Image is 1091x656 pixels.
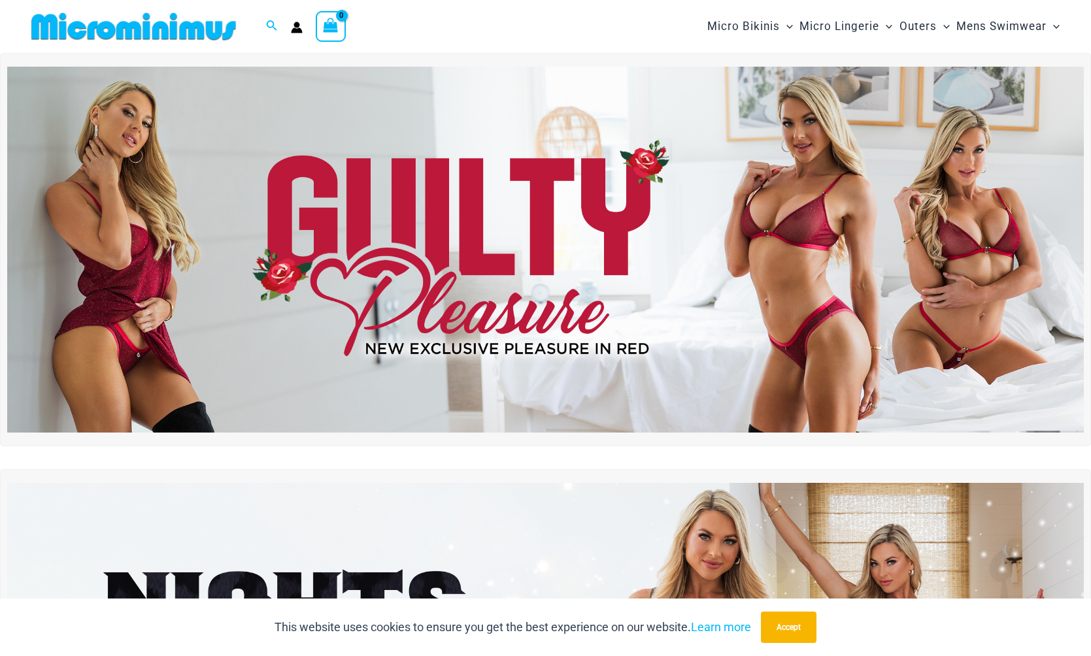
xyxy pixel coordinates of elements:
[275,617,751,637] p: This website uses cookies to ensure you get the best experience on our website.
[1047,10,1060,43] span: Menu Toggle
[953,7,1063,46] a: Mens SwimwearMenu ToggleMenu Toggle
[26,12,241,41] img: MM SHOP LOGO FLAT
[702,5,1065,48] nav: Site Navigation
[291,22,303,33] a: Account icon link
[780,10,793,43] span: Menu Toggle
[899,10,937,43] span: Outers
[691,620,751,634] a: Learn more
[796,7,896,46] a: Micro LingerieMenu ToggleMenu Toggle
[879,10,892,43] span: Menu Toggle
[7,67,1084,433] img: Guilty Pleasures Red Lingerie
[704,7,796,46] a: Micro BikinisMenu ToggleMenu Toggle
[761,612,816,643] button: Accept
[799,10,879,43] span: Micro Lingerie
[266,18,278,35] a: Search icon link
[707,10,780,43] span: Micro Bikinis
[896,7,953,46] a: OutersMenu ToggleMenu Toggle
[316,11,346,41] a: View Shopping Cart, empty
[937,10,950,43] span: Menu Toggle
[956,10,1047,43] span: Mens Swimwear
